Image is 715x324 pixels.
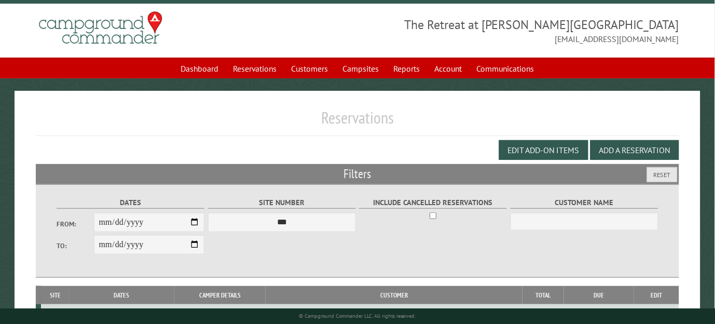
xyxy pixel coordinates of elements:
img: Campground Commander [36,8,166,48]
th: Due [564,286,634,304]
a: Campsites [337,59,386,78]
h2: Filters [36,164,679,184]
th: Edit [634,286,679,304]
a: Reservations [227,59,283,78]
button: Edit Add-on Items [499,140,588,160]
button: Reset [647,167,678,182]
label: From: [57,219,93,229]
a: Account [429,59,469,78]
th: Total [522,286,564,304]
th: Customer [266,286,522,304]
a: Customers [285,59,335,78]
label: To: [57,241,93,251]
a: Reports [388,59,427,78]
label: Include Cancelled Reservations [359,197,507,209]
th: Dates [69,286,174,304]
label: Site Number [208,197,356,209]
label: Customer Name [511,197,658,209]
h1: Reservations [36,107,679,136]
a: Communications [471,59,541,78]
button: Add a Reservation [590,140,679,160]
th: Site [41,286,69,304]
label: Dates [57,197,204,209]
th: Camper Details [174,286,266,304]
span: The Retreat at [PERSON_NAME][GEOGRAPHIC_DATA] [EMAIL_ADDRESS][DOMAIN_NAME] [357,16,679,45]
small: © Campground Commander LLC. All rights reserved. [299,313,416,319]
a: Dashboard [175,59,225,78]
